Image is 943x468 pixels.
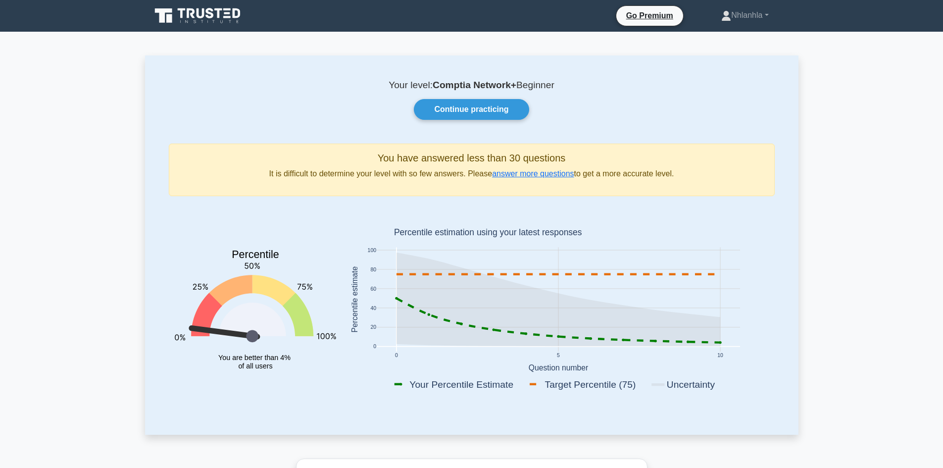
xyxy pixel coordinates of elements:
[433,80,516,90] b: Comptia Network+
[177,168,766,180] p: It is difficult to determine your level with so few answers. Please to get a more accurate level.
[414,99,529,120] a: Continue practicing
[373,344,376,350] text: 0
[370,306,376,311] text: 40
[232,249,279,261] text: Percentile
[697,5,792,25] a: Nhlanhla
[370,325,376,330] text: 20
[367,248,376,253] text: 100
[528,364,588,372] text: Question number
[370,267,376,272] text: 80
[395,353,397,359] text: 0
[620,9,679,22] a: Go Premium
[717,353,723,359] text: 10
[238,362,272,370] tspan: of all users
[370,286,376,292] text: 60
[350,266,358,333] text: Percentile estimate
[218,354,291,362] tspan: You are better than 4%
[557,353,560,359] text: 5
[492,169,574,178] a: answer more questions
[394,228,582,238] text: Percentile estimation using your latest responses
[169,79,775,91] p: Your level: Beginner
[177,152,766,164] h5: You have answered less than 30 questions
